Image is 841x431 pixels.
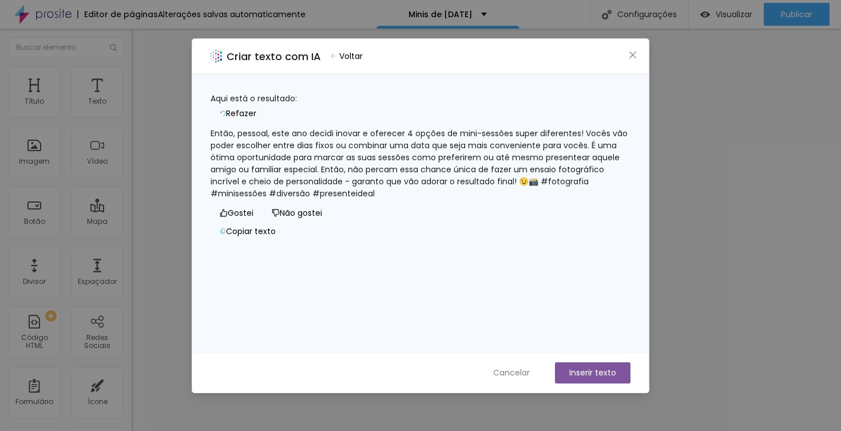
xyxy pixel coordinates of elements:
span: dislike [272,209,280,217]
span: close [628,50,637,60]
h2: Criar texto com IA [227,49,321,64]
button: Refazer [211,105,265,123]
span: like [220,209,228,217]
button: Não gostei [263,204,331,223]
button: Close [627,49,639,61]
span: Cancelar [493,367,530,379]
span: Voltar [339,50,363,62]
span: Refazer [226,108,256,120]
button: Voltar [326,48,368,65]
button: Cancelar [482,362,541,383]
div: Então, pessoal, este ano decidi inovar e oferecer 4 opções de mini-sessões super diferentes! Você... [211,128,630,200]
button: Inserir texto [555,362,630,383]
button: Gostei [211,204,263,223]
div: Aqui está o resultado: [211,93,630,105]
button: Copiar texto [211,223,285,241]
